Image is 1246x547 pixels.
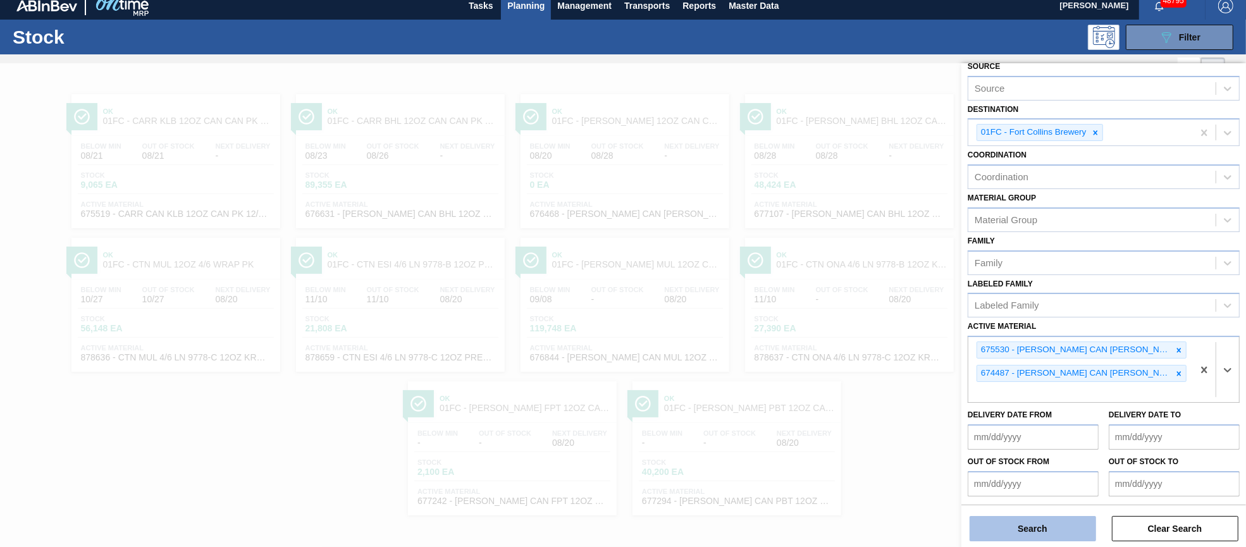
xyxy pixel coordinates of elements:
[13,30,202,44] h1: Stock
[1201,58,1225,82] div: Card Vision
[1088,25,1120,50] div: Programming: no user selected
[968,62,1000,71] label: Source
[975,83,1005,94] div: Source
[968,457,1049,466] label: Out of Stock from
[1109,410,1181,419] label: Delivery Date to
[1109,424,1240,450] input: mm/dd/yyyy
[977,342,1172,358] div: 675530 - [PERSON_NAME] CAN [PERSON_NAME] 12OZ CAN PK 12/12 CAN 1220
[968,151,1027,159] label: Coordination
[977,366,1172,381] div: 674487 - [PERSON_NAME] CAN [PERSON_NAME] 12OZ CAN PK 12/12 CAN 1018
[968,280,1033,288] label: Labeled Family
[968,105,1018,114] label: Destination
[1126,25,1233,50] button: Filter
[1109,457,1178,466] label: Out of Stock to
[1109,471,1240,496] input: mm/dd/yyyy
[968,194,1036,202] label: Material Group
[975,172,1028,183] div: Coordination
[1179,32,1200,42] span: Filter
[977,125,1089,140] div: 01FC - Fort Collins Brewery
[975,257,1002,268] div: Family
[975,300,1039,311] div: Labeled Family
[975,214,1037,225] div: Material Group
[968,237,995,245] label: Family
[968,410,1052,419] label: Delivery Date from
[968,424,1099,450] input: mm/dd/yyyy
[968,322,1036,331] label: Active Material
[968,471,1099,496] input: mm/dd/yyyy
[1178,58,1201,82] div: List Vision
